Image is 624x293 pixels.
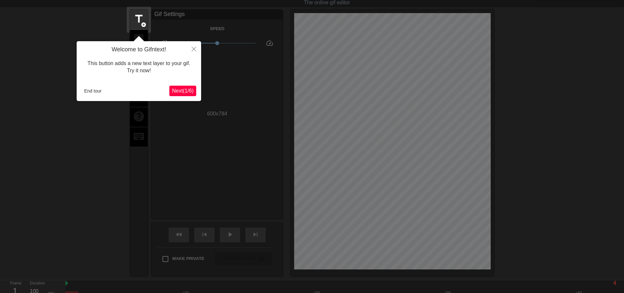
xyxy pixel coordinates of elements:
button: End tour [82,86,104,96]
button: Next [169,86,196,96]
span: Next ( 1 / 6 ) [172,88,194,94]
button: Close [187,41,201,56]
div: This button adds a new text layer to your gif. Try it now! [82,53,196,81]
h4: Welcome to Gifntext! [82,46,196,53]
